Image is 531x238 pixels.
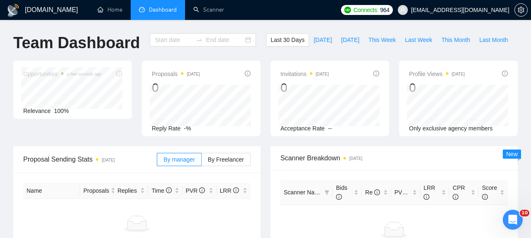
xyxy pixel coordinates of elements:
[186,187,205,194] span: PVR
[149,6,177,13] span: Dashboard
[152,69,200,79] span: Proposals
[163,156,195,163] span: By manager
[341,35,359,44] span: [DATE]
[7,4,20,17] img: logo
[208,156,244,163] span: By Freelancer
[514,7,528,13] a: setting
[102,158,114,162] time: [DATE]
[323,186,331,199] span: filter
[139,7,145,12] span: dashboard
[453,194,458,200] span: info-circle
[409,125,493,132] span: Only exclusive agency members
[23,183,80,199] th: Name
[453,184,465,200] span: CPR
[409,80,465,96] div: 0
[400,33,437,47] button: Last Week
[364,33,400,47] button: This Week
[349,156,362,161] time: [DATE]
[280,125,325,132] span: Acceptance Rate
[368,35,396,44] span: This Week
[336,194,342,200] span: info-circle
[475,33,512,47] button: Last Month
[152,80,200,96] div: 0
[452,72,465,76] time: [DATE]
[437,33,475,47] button: This Month
[284,189,322,196] span: Scanner Name
[80,183,114,199] th: Proposals
[441,35,470,44] span: This Month
[328,125,332,132] span: --
[400,7,406,13] span: user
[23,154,157,164] span: Proposal Sending Stats
[184,125,191,132] span: -%
[353,5,378,15] span: Connects:
[365,189,380,196] span: Re
[373,71,379,76] span: info-circle
[151,187,171,194] span: Time
[280,80,329,96] div: 0
[193,6,224,13] a: searchScanner
[395,189,414,196] span: PVR
[336,184,347,200] span: Bids
[405,35,432,44] span: Last Week
[482,194,488,200] span: info-circle
[187,72,200,76] time: [DATE]
[482,184,497,200] span: Score
[380,5,389,15] span: 964
[502,71,508,76] span: info-circle
[506,151,518,157] span: New
[479,35,508,44] span: Last Month
[409,69,465,79] span: Profile Views
[408,189,414,195] span: info-circle
[266,33,309,47] button: Last 30 Days
[520,210,529,216] span: 10
[54,108,69,114] span: 100%
[23,108,51,114] span: Relevance
[280,153,508,163] span: Scanner Breakdown
[117,186,139,195] span: Replies
[97,6,122,13] a: homeHome
[196,37,202,43] span: swap-right
[155,35,192,44] input: Start date
[13,33,140,53] h1: Team Dashboard
[336,33,364,47] button: [DATE]
[83,186,109,195] span: Proposals
[166,187,172,193] span: info-circle
[309,33,336,47] button: [DATE]
[114,183,148,199] th: Replies
[344,7,351,13] img: upwork-logo.png
[503,210,523,230] iframe: Intercom live chat
[233,187,239,193] span: info-circle
[206,35,244,44] input: End date
[514,3,528,17] button: setting
[314,35,332,44] span: [DATE]
[199,187,205,193] span: info-circle
[424,194,429,200] span: info-circle
[196,37,202,43] span: to
[152,125,180,132] span: Reply Rate
[220,187,239,194] span: LRR
[316,72,329,76] time: [DATE]
[424,184,435,200] span: LRR
[324,190,329,195] span: filter
[270,35,304,44] span: Last 30 Days
[280,69,329,79] span: Invitations
[245,71,251,76] span: info-circle
[374,189,380,195] span: info-circle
